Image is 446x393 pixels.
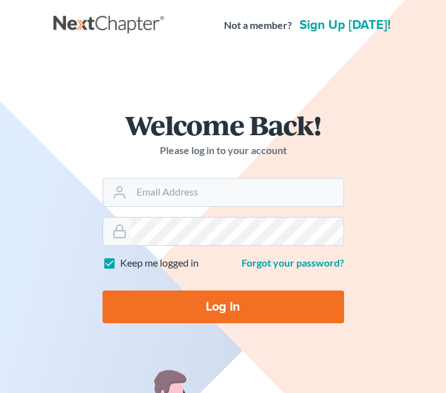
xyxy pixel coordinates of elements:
a: Sign up [DATE]! [297,19,393,31]
p: Please log in to your account [103,143,344,158]
h1: Welcome Back! [103,111,344,138]
input: Log In [103,291,344,323]
label: Keep me logged in [120,256,199,270]
a: Forgot your password? [242,257,344,268]
input: Email Address [131,179,343,206]
strong: Not a member? [224,18,292,33]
